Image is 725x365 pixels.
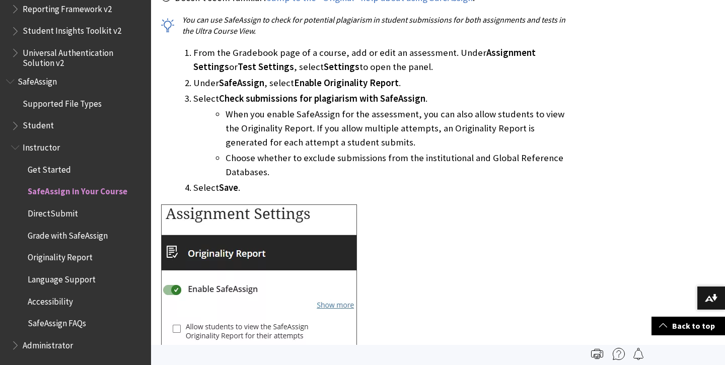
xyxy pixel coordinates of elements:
[28,161,71,175] span: Get Started
[591,348,603,360] img: Print
[226,151,566,179] li: Choose whether to exclude submissions from the institutional and Global Reference Databases.
[193,181,566,195] li: Select .
[238,61,294,72] span: Test Settings
[324,61,359,72] span: Settings
[226,107,566,150] li: When you enable SafeAssign for the assessment, you can also allow students to view the Originalit...
[193,92,566,179] li: Select .
[28,249,93,263] span: Originality Report
[294,77,399,89] span: Enable Originality Report
[193,76,566,90] li: Under , select .
[219,93,425,104] span: Check submissions for plagiarism with SafeAssign
[28,205,78,218] span: DirectSubmit
[23,44,144,68] span: Universal Authentication Solution v2
[219,182,238,193] span: Save
[23,337,73,350] span: Administrator
[193,46,566,74] li: From the Gradebook page of a course, add or edit an assessment. Under or , select to open the panel.
[23,95,102,109] span: Supported File Types
[28,293,73,307] span: Accessibility
[161,14,566,37] p: You can use SafeAssign to check for potential plagiarism in student submissions for both assignme...
[28,271,96,284] span: Language Support
[23,23,121,36] span: Student Insights Toolkit v2
[651,317,725,335] a: Back to top
[6,73,145,354] nav: Book outline for Blackboard SafeAssign
[28,227,108,241] span: Grade with SafeAssign
[613,348,625,360] img: More help
[219,77,264,89] span: SafeAssign
[28,315,86,329] span: SafeAssign FAQs
[23,1,112,14] span: Reporting Framework v2
[632,348,644,360] img: Follow this page
[28,183,127,197] span: SafeAssign in Your Course
[18,73,57,87] span: SafeAssign
[23,139,60,153] span: Instructor
[23,117,54,131] span: Student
